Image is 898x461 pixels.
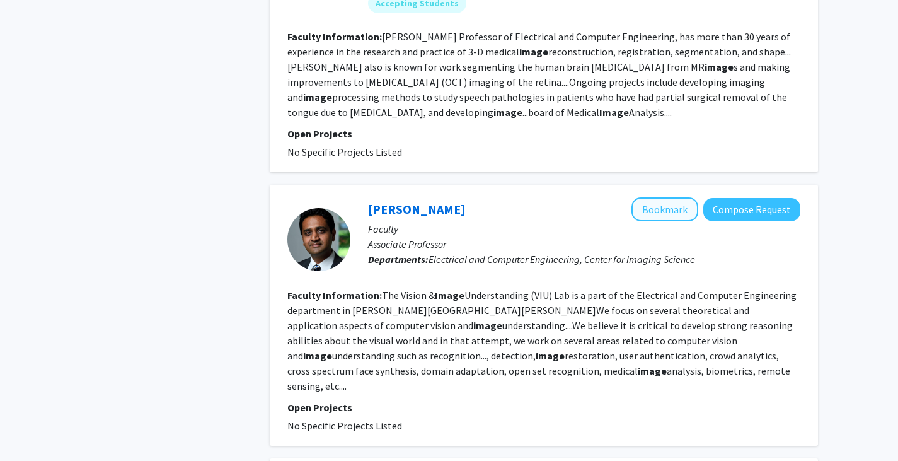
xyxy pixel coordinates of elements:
[287,400,800,415] p: Open Projects
[9,404,54,452] iframe: Chat
[368,253,429,266] b: Departments:
[287,126,800,141] p: Open Projects
[599,106,629,119] b: Image
[368,201,465,217] a: [PERSON_NAME]
[638,365,667,377] b: image
[287,419,402,432] span: No Specific Projects Listed
[519,45,548,58] b: image
[287,30,382,43] b: Faculty Information:
[287,289,797,392] fg-read-more: The Vision & Understanding (VIU) Lab is a part of the Electrical and Computer Engineering departm...
[536,349,565,362] b: image
[287,30,791,119] fg-read-more: [PERSON_NAME] Professor of Electrical and Computer Engineering, has more than 30 years of experie...
[429,253,695,266] span: Electrical and Computer Engineering, Center for Imaging Science
[435,289,464,301] b: Image
[368,236,800,252] p: Associate Professor
[703,198,800,221] button: Compose Request to Vishal Patel
[368,221,800,236] p: Faculty
[705,61,734,73] b: image
[287,289,382,301] b: Faculty Information:
[493,106,522,119] b: image
[303,91,332,103] b: image
[473,319,502,332] b: image
[287,146,402,158] span: No Specific Projects Listed
[303,349,332,362] b: image
[631,197,698,221] button: Add Vishal Patel to Bookmarks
